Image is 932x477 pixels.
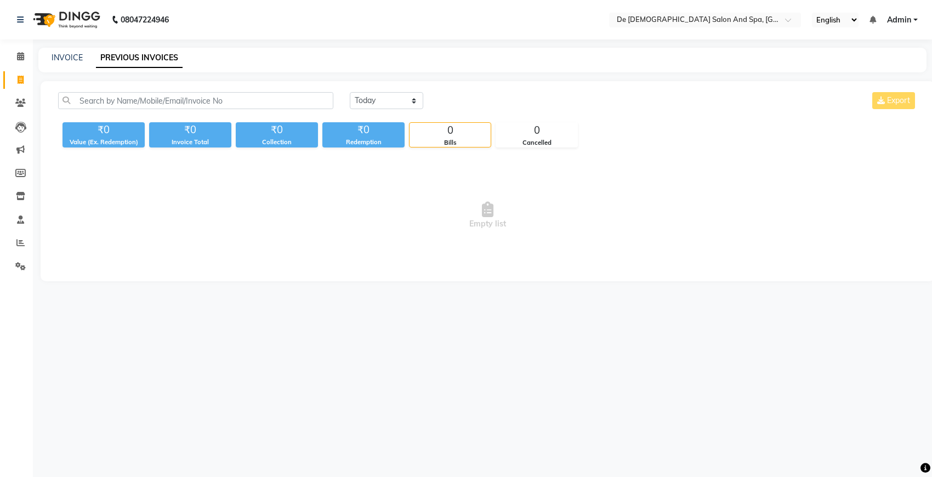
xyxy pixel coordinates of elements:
span: Admin [887,14,911,26]
div: 0 [496,123,577,138]
div: Collection [236,138,318,147]
b: 08047224946 [121,4,169,35]
div: ₹0 [236,122,318,138]
div: Value (Ex. Redemption) [62,138,145,147]
div: 0 [410,123,491,138]
a: PREVIOUS INVOICES [96,48,183,68]
div: ₹0 [62,122,145,138]
div: ₹0 [322,122,405,138]
div: Cancelled [496,138,577,147]
span: Empty list [58,161,917,270]
img: logo [28,4,103,35]
div: ₹0 [149,122,231,138]
input: Search by Name/Mobile/Email/Invoice No [58,92,333,109]
a: INVOICE [52,53,83,63]
div: Redemption [322,138,405,147]
div: Invoice Total [149,138,231,147]
div: Bills [410,138,491,147]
